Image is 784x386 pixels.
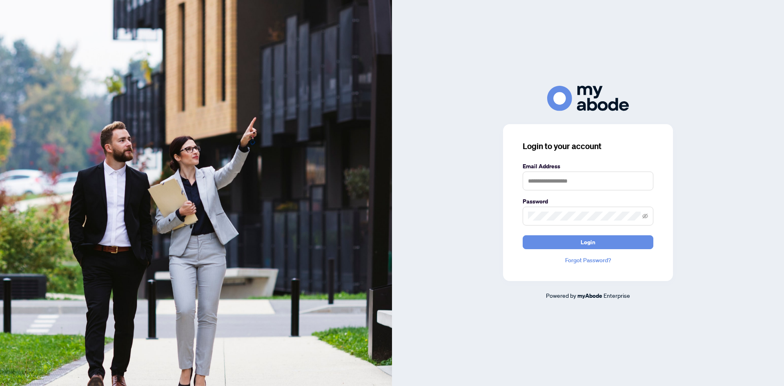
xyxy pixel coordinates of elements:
span: eye-invisible [642,213,648,219]
button: Login [523,235,653,249]
span: Login [581,236,595,249]
a: Forgot Password? [523,256,653,265]
label: Password [523,197,653,206]
img: ma-logo [547,86,629,111]
h3: Login to your account [523,141,653,152]
a: myAbode [577,291,602,300]
label: Email Address [523,162,653,171]
span: Enterprise [604,292,630,299]
span: Powered by [546,292,576,299]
